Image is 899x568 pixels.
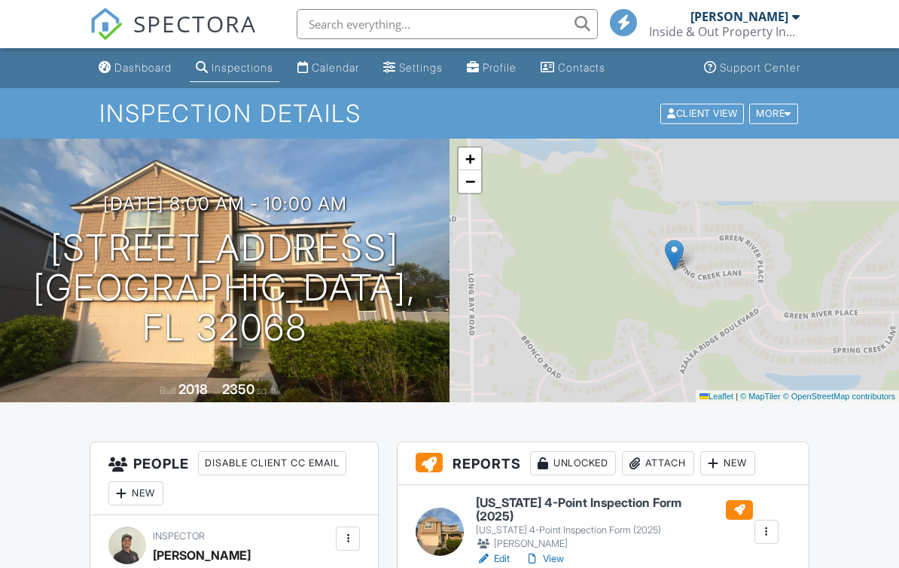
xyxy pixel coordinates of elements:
span: Built [160,385,176,396]
div: 2018 [178,381,208,397]
div: 2350 [222,381,254,397]
h1: Inspection Details [99,100,800,127]
a: Support Center [698,54,806,82]
div: Client View [660,103,744,124]
div: [PERSON_NAME] [690,9,788,24]
a: Zoom in [459,148,481,170]
div: New [108,481,163,505]
div: Disable Client CC Email [198,451,346,475]
div: Attach [622,451,694,475]
input: Search everything... [297,9,598,39]
div: [PERSON_NAME] [153,544,251,566]
div: New [700,451,755,475]
a: Dashboard [93,54,178,82]
div: Support Center [720,61,800,74]
div: Calendar [312,61,359,74]
img: The Best Home Inspection Software - Spectora [90,8,123,41]
div: Settings [399,61,443,74]
a: [US_STATE] 4-Point Inspection Form (2025) [US_STATE] 4-Point Inspection Form (2025) [PERSON_NAME] [476,496,753,551]
a: Calendar [291,54,365,82]
img: Marker [665,240,684,270]
span: Inspector [153,530,205,542]
a: © MapTiler [740,392,781,401]
span: SPECTORA [133,8,257,39]
a: Inspections [190,54,279,82]
a: View [525,551,564,566]
a: © OpenStreetMap contributors [783,392,895,401]
div: Inspections [212,61,273,74]
div: Unlocked [530,451,616,475]
div: [US_STATE] 4-Point Inspection Form (2025) [476,524,753,536]
a: SPECTORA [90,20,257,52]
div: Profile [483,61,517,74]
h1: [STREET_ADDRESS] [GEOGRAPHIC_DATA], FL 32068 [24,228,425,347]
span: − [465,172,475,191]
div: Dashboard [114,61,172,74]
span: sq. ft. [257,385,278,396]
a: Contacts [535,54,611,82]
a: Edit [476,551,510,566]
h6: [US_STATE] 4-Point Inspection Form (2025) [476,496,753,523]
h3: People [90,442,378,515]
div: [PERSON_NAME] [476,536,753,551]
span: + [465,149,475,168]
a: Client View [659,107,748,118]
div: More [749,103,798,124]
h3: Reports [398,442,808,485]
div: Contacts [558,61,605,74]
a: Zoom out [459,170,481,193]
span: | [736,392,738,401]
h3: [DATE] 8:00 am - 10:00 am [103,194,347,214]
div: Inside & Out Property Inspectors, Inc [649,24,800,39]
a: Leaflet [699,392,733,401]
a: Settings [377,54,449,82]
a: Profile [461,54,523,82]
